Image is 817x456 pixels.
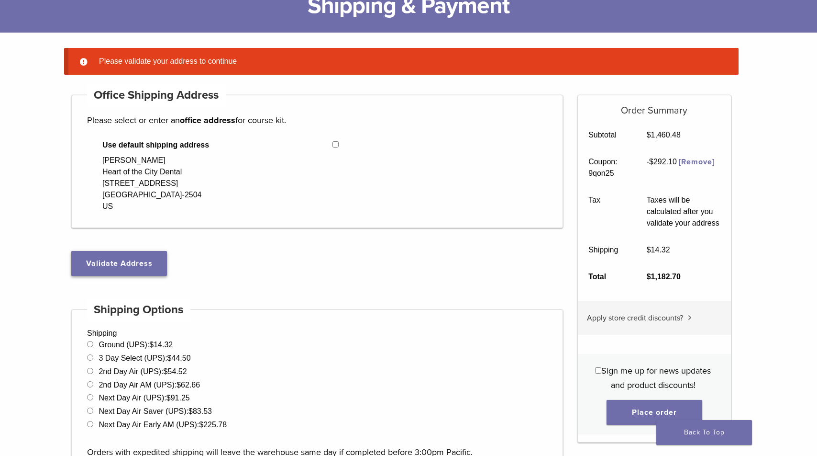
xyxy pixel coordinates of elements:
label: 2nd Day Air (UPS): [99,367,187,376]
strong: office address [180,115,235,125]
a: Back To Top [656,420,752,445]
input: Sign me up for news updates and product discounts! [595,367,601,374]
span: $ [177,381,181,389]
bdi: 1,460.48 [647,131,681,139]
label: Ground (UPS): [99,341,173,349]
label: Next Day Air (UPS): [99,394,189,402]
td: Taxes will be calculated after you validate your address [636,187,731,237]
label: 3 Day Select (UPS): [99,354,190,362]
span: $ [188,407,193,415]
td: - [636,148,731,187]
h4: Shipping Options [87,298,190,321]
bdi: 83.53 [188,407,212,415]
span: Use default shipping address [102,139,332,151]
th: Total [578,263,636,290]
span: $ [649,158,653,166]
span: Apply store credit discounts? [587,313,683,323]
th: Subtotal [578,122,636,148]
bdi: 14.32 [149,341,173,349]
th: Tax [578,187,636,237]
label: Next Day Air Saver (UPS): [99,407,212,415]
span: $ [647,246,651,254]
span: $ [647,131,651,139]
bdi: 44.50 [167,354,191,362]
bdi: 62.66 [177,381,200,389]
div: [PERSON_NAME] Heart of the City Dental [STREET_ADDRESS] [GEOGRAPHIC_DATA]-2504 US [102,155,201,212]
li: Please validate your address to continue [95,56,723,67]
label: 2nd Day Air AM (UPS): [99,381,200,389]
span: $ [167,354,172,362]
bdi: 54.52 [164,367,187,376]
th: Coupon: 9qon25 [578,148,636,187]
bdi: 91.25 [166,394,190,402]
p: Please select or enter an for course kit. [87,113,547,127]
span: 292.10 [649,158,677,166]
h4: Office Shipping Address [87,84,226,107]
bdi: 14.32 [647,246,670,254]
span: $ [164,367,168,376]
label: Next Day Air Early AM (UPS): [99,421,227,429]
span: $ [149,341,154,349]
span: $ [166,394,171,402]
button: Validate Address [71,251,167,276]
span: Sign me up for news updates and product discounts! [601,365,711,390]
button: Place order [607,400,702,425]
bdi: 1,182.70 [647,273,681,281]
h5: Order Summary [578,95,731,116]
span: $ [647,273,651,281]
a: Remove 9qon25 coupon [679,157,715,167]
bdi: 225.78 [199,421,227,429]
span: $ [199,421,203,429]
img: caret.svg [688,315,692,320]
th: Shipping [578,237,636,263]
